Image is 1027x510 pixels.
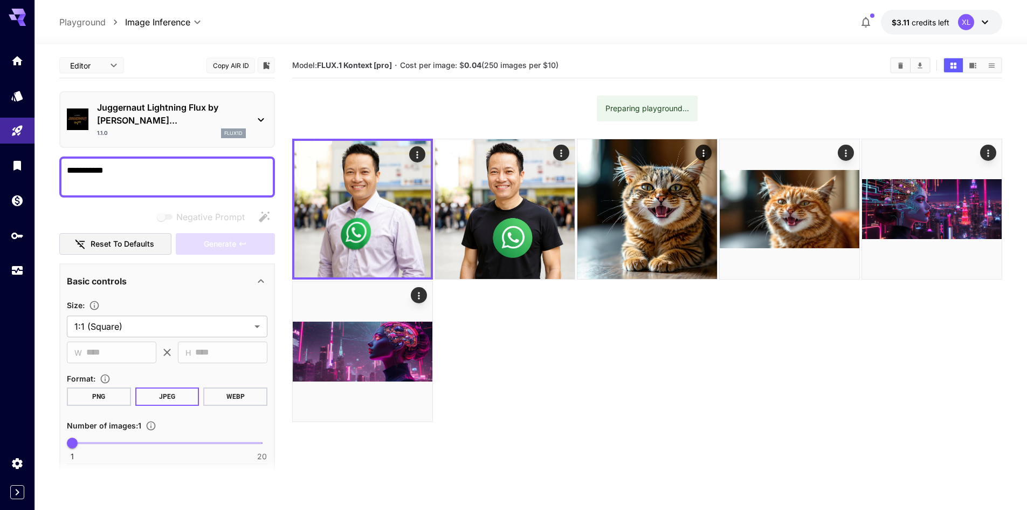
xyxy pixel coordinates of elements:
span: 1 [71,451,74,462]
div: Actions [411,287,427,303]
div: Wallet [11,194,24,207]
div: Juggernaut Lightning Flux by [PERSON_NAME]...1.1.0flux1d [67,97,267,142]
button: Download All [911,58,929,72]
button: Adjust the dimensions of the generated image by specifying its width and height in pixels, or sel... [85,300,104,311]
span: Number of images : 1 [67,421,141,430]
button: JPEG [135,387,199,406]
div: Basic controls [67,268,267,294]
div: Actions [838,145,854,161]
div: Actions [695,145,712,161]
span: Format : [67,374,95,383]
div: API Keys [11,229,24,242]
p: Juggernaut Lightning Flux by [PERSON_NAME]... [97,101,246,127]
p: flux1d [224,130,243,137]
div: XL [958,14,974,30]
div: Actions [553,145,569,161]
img: Z [293,282,432,421]
span: 1:1 (Square) [74,320,250,333]
div: Home [11,54,24,67]
div: Models [11,89,24,103]
button: Clear Images [891,58,910,72]
p: · [395,59,397,72]
button: $3.10785XL [881,10,1002,35]
div: $3.10785 [892,17,949,28]
div: Playground [11,124,24,138]
b: FLUX.1 Kontext [pro] [317,60,392,70]
span: Model: [292,60,392,70]
span: Cost per image: $ (250 images per $10) [400,60,559,70]
img: Z [862,139,1002,279]
span: H [185,346,191,359]
div: Library [11,159,24,172]
button: Specify how many images to generate in a single request. Each image generation will be charged se... [141,420,161,431]
span: Negative prompts are not compatible with the selected model. [155,210,253,223]
div: Usage [11,264,24,277]
span: Size : [67,301,85,310]
button: Expand sidebar [10,485,24,499]
span: Editor [70,60,104,71]
img: Z [577,139,717,279]
nav: breadcrumb [59,16,125,29]
button: Show images in list view [982,58,1001,72]
div: Preparing playground... [605,99,689,118]
span: $3.11 [892,18,912,27]
span: credits left [912,18,949,27]
img: 9k= [294,141,431,277]
button: Show images in grid view [944,58,963,72]
p: 1.1.0 [97,129,108,137]
div: Actions [980,145,996,161]
p: Basic controls [67,275,127,288]
button: PNG [67,387,131,406]
span: W [74,346,82,359]
div: Actions [409,146,425,162]
button: WEBP [203,387,267,406]
div: Clear ImagesDownload All [890,57,930,73]
button: Copy AIR ID [206,58,255,73]
div: Show images in grid viewShow images in video viewShow images in list view [943,57,1002,73]
div: Settings [11,457,24,470]
span: Negative Prompt [176,210,245,223]
img: 2Q== [435,139,575,279]
button: Show images in video view [963,58,982,72]
img: 2Q== [720,139,859,279]
button: Add to library [261,59,271,72]
span: 20 [257,451,267,462]
button: Choose the file format for the output image. [95,373,115,384]
b: 0.04 [464,60,481,70]
a: Playground [59,16,106,29]
button: Reset to defaults [59,233,171,255]
span: Image Inference [125,16,190,29]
